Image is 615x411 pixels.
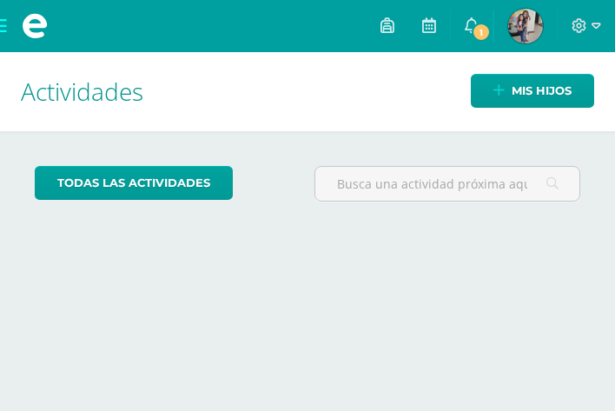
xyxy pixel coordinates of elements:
input: Busca una actividad próxima aquí... [315,167,579,201]
span: 1 [472,23,491,42]
img: 12f982b0001c643735fd1c48b81cf986.png [508,9,543,43]
a: todas las Actividades [35,166,233,200]
a: Mis hijos [471,74,594,108]
h1: Actividades [21,52,594,131]
span: Mis hijos [512,75,572,107]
